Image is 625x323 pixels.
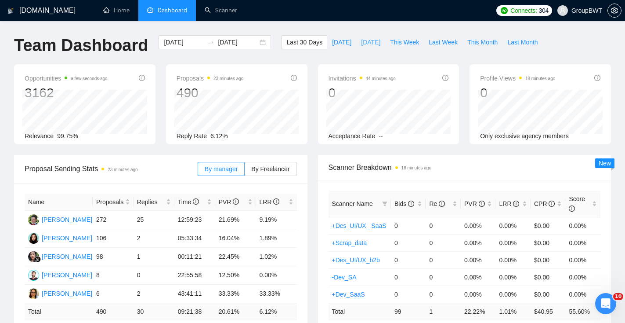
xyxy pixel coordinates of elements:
[495,217,531,234] td: 0.00%
[42,252,92,261] div: [PERSON_NAME]
[480,73,555,84] span: Profile Views
[205,7,237,14] a: searchScanner
[42,270,92,280] div: [PERSON_NAME]
[391,303,426,320] td: 99
[607,4,621,18] button: setting
[233,198,239,205] span: info-circle
[213,76,243,81] time: 23 minutes ago
[158,7,187,14] span: Dashboard
[28,271,92,278] a: OB[PERSON_NAME]
[461,217,496,234] td: 0.00%
[461,234,496,251] td: 0.00%
[28,233,39,244] img: SK
[565,217,600,234] td: 0.00%
[525,76,555,81] time: 18 minutes ago
[501,7,508,14] img: upwork-logo.png
[25,84,108,101] div: 3162
[332,37,351,47] span: [DATE]
[134,285,174,303] td: 2
[426,268,461,286] td: 0
[599,160,611,167] span: New
[332,291,365,298] a: +Dev_SaaS
[215,266,256,285] td: 12.50%
[329,84,396,101] div: 0
[531,268,566,286] td: $0.00
[93,303,134,320] td: 490
[569,206,575,212] span: info-circle
[379,132,383,139] span: --
[134,194,174,211] th: Replies
[28,270,39,281] img: OB
[539,6,549,15] span: 304
[260,198,280,206] span: LRR
[426,217,461,234] td: 0
[193,198,199,205] span: info-circle
[134,303,174,320] td: 30
[174,285,215,303] td: 43:41:11
[14,35,148,56] h1: Team Dashboard
[391,286,426,303] td: 0
[71,76,107,81] time: a few seconds ago
[390,37,419,47] span: This Week
[594,75,600,81] span: info-circle
[426,251,461,268] td: 0
[461,303,496,320] td: 22.22 %
[256,248,297,266] td: 1.02%
[495,251,531,268] td: 0.00%
[608,7,621,14] span: setting
[385,35,424,49] button: This Week
[134,266,174,285] td: 0
[7,4,14,18] img: logo
[531,251,566,268] td: $0.00
[426,234,461,251] td: 0
[205,165,238,173] span: By manager
[93,211,134,229] td: 272
[93,248,134,266] td: 98
[391,217,426,234] td: 0
[25,303,93,320] td: Total
[174,303,215,320] td: 09:21:38
[96,197,123,207] span: Proposals
[25,163,198,174] span: Proposal Sending Stats
[282,35,327,49] button: Last 30 Days
[207,39,214,46] span: to
[426,286,461,303] td: 0
[569,195,585,212] span: Score
[565,303,600,320] td: 55.60 %
[215,229,256,248] td: 16.04%
[332,222,387,229] a: +Des_UI/UX_ SaaS
[218,37,258,47] input: End date
[327,35,356,49] button: [DATE]
[502,35,542,49] button: Last Month
[42,233,92,243] div: [PERSON_NAME]
[495,303,531,320] td: 1.01 %
[531,234,566,251] td: $0.00
[549,201,555,207] span: info-circle
[480,84,555,101] div: 0
[28,253,92,260] a: SN[PERSON_NAME]
[215,285,256,303] td: 33.33%
[207,39,214,46] span: swap-right
[134,229,174,248] td: 2
[534,200,555,207] span: CPR
[332,200,373,207] span: Scanner Name
[495,268,531,286] td: 0.00%
[442,75,448,81] span: info-circle
[565,286,600,303] td: 0.00%
[134,248,174,266] td: 1
[174,248,215,266] td: 00:11:21
[139,75,145,81] span: info-circle
[28,288,39,299] img: OL
[93,266,134,285] td: 8
[332,274,357,281] a: -Dev_SA
[461,268,496,286] td: 0.00%
[382,201,387,206] span: filter
[215,211,256,229] td: 21.69%
[391,268,426,286] td: 0
[462,35,502,49] button: This Month
[380,197,389,210] span: filter
[28,216,92,223] a: AS[PERSON_NAME]
[219,198,239,206] span: PVR
[356,35,385,49] button: [DATE]
[531,286,566,303] td: $0.00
